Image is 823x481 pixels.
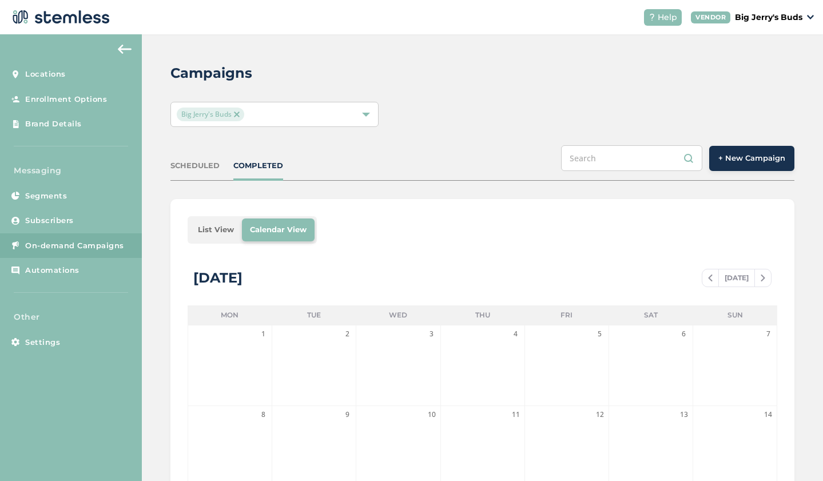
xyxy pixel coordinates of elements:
li: Calendar View [242,218,315,241]
li: Sun [693,305,777,325]
span: Subscribers [25,215,74,226]
span: 12 [594,409,606,420]
iframe: Chat Widget [766,426,823,481]
input: Search [561,145,702,171]
span: Settings [25,337,60,348]
div: SCHEDULED [170,160,220,172]
span: + New Campaign [718,153,785,164]
li: Wed [356,305,440,325]
img: icon-chevron-right-bae969c5.svg [761,275,765,281]
li: List View [190,218,242,241]
span: Big Jerry's Buds [177,108,244,121]
div: VENDOR [691,11,730,23]
div: [DATE] [193,268,242,288]
span: 13 [678,409,690,420]
li: Mon [188,305,272,325]
span: 2 [341,328,353,340]
div: COMPLETED [233,160,283,172]
span: 11 [510,409,522,420]
img: icon-arrow-back-accent-c549486e.svg [118,45,132,54]
span: 4 [510,328,522,340]
span: Help [658,11,677,23]
span: 9 [341,409,353,420]
span: Enrollment Options [25,94,107,105]
li: Tue [272,305,356,325]
p: Big Jerry's Buds [735,11,802,23]
button: + New Campaign [709,146,794,171]
span: Segments [25,190,67,202]
img: logo-dark-0685b13c.svg [9,6,110,29]
span: On-demand Campaigns [25,240,124,252]
span: 6 [678,328,690,340]
h2: Campaigns [170,63,252,84]
span: 5 [594,328,606,340]
li: Fri [524,305,609,325]
img: icon_down-arrow-small-66adaf34.svg [807,15,814,19]
img: icon-close-accent-8a337256.svg [234,112,240,117]
span: 7 [762,328,774,340]
img: icon-chevron-left-b8c47ebb.svg [708,275,713,281]
span: Automations [25,265,79,276]
img: icon-help-white-03924b79.svg [649,14,655,21]
span: [DATE] [718,269,755,287]
span: 8 [257,409,269,420]
span: 10 [426,409,438,420]
li: Sat [609,305,693,325]
li: Thu [440,305,524,325]
span: 14 [762,409,774,420]
span: Locations [25,69,66,80]
span: 3 [426,328,438,340]
span: Brand Details [25,118,82,130]
span: 1 [257,328,269,340]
